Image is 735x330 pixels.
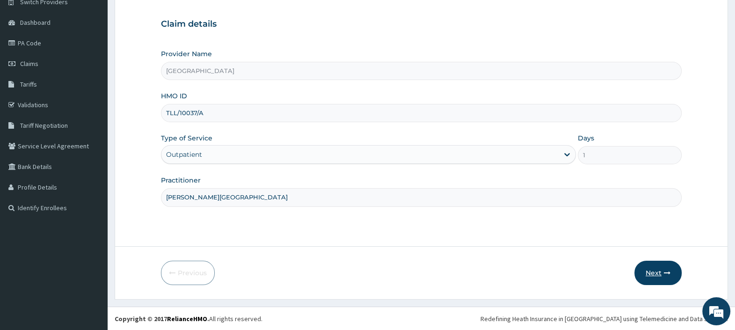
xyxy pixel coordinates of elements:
span: Tariffs [20,80,37,88]
label: Practitioner [161,176,201,185]
img: d_794563401_company_1708531726252_794563401 [17,47,38,70]
div: Minimize live chat window [153,5,176,27]
div: Outpatient [166,150,202,159]
textarea: Type your message and hit 'Enter' [5,226,178,258]
label: HMO ID [161,91,187,101]
a: RelianceHMO [167,315,207,323]
label: Days [578,133,594,143]
label: Type of Service [161,133,212,143]
span: Tariff Negotiation [20,121,68,130]
strong: Copyright © 2017 . [115,315,209,323]
span: We're online! [54,103,129,198]
button: Previous [161,261,215,285]
div: Redefining Heath Insurance in [GEOGRAPHIC_DATA] using Telemedicine and Data Science! [480,314,728,323]
h3: Claim details [161,19,682,29]
input: Enter Name [161,188,682,206]
input: Enter HMO ID [161,104,682,122]
span: Dashboard [20,18,51,27]
label: Provider Name [161,49,212,59]
div: Chat with us now [49,52,157,65]
button: Next [634,261,682,285]
span: Claims [20,59,38,68]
